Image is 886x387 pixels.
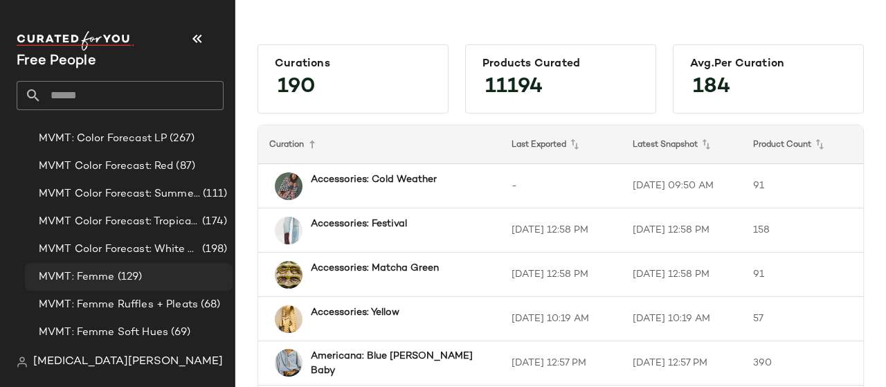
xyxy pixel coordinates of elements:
span: (87) [173,159,195,174]
span: MVMT: Femme [39,269,115,285]
span: 11194 [471,62,557,112]
th: Product Count [742,125,863,164]
div: Avg.per Curation [690,57,847,71]
td: - [500,164,622,208]
b: Accessories: Cold Weather [311,172,437,187]
td: [DATE] 10:19 AM [500,297,622,341]
span: MVMT: Femme Ruffles + Pleats [39,297,198,313]
td: 158 [742,208,863,253]
td: 91 [742,253,863,297]
span: (174) [199,214,227,230]
span: MVMT Color Forecast: Summer Bright Green [39,186,200,202]
th: Last Exported [500,125,622,164]
th: Curation [258,125,500,164]
span: Current Company Name [17,54,96,69]
td: 91 [742,164,863,208]
div: Products Curated [482,57,639,71]
span: (129) [115,269,143,285]
td: [DATE] 09:50 AM [622,164,743,208]
span: 190 [264,62,329,112]
td: [DATE] 12:58 PM [500,208,622,253]
div: Curations [275,57,431,71]
span: MVMT: Color Forecast LP [39,131,167,147]
span: (111) [200,186,227,202]
span: (267) [167,131,195,147]
span: (198) [199,242,227,258]
td: 57 [742,297,863,341]
span: (68) [198,297,221,313]
b: Accessories: Yellow [311,305,399,320]
span: (69) [168,325,191,341]
span: MVMT Color Forecast: Tropical Brights [39,214,199,230]
b: Americana: Blue [PERSON_NAME] Baby [311,349,476,378]
th: Latest Snapshot [622,125,743,164]
span: 184 [679,62,744,112]
span: [MEDICAL_DATA][PERSON_NAME] [33,354,223,370]
td: [DATE] 10:19 AM [622,297,743,341]
td: [DATE] 12:57 PM [500,341,622,386]
b: Accessories: Matcha Green [311,261,439,276]
td: [DATE] 12:58 PM [622,253,743,297]
img: cfy_white_logo.C9jOOHJF.svg [17,31,134,51]
b: Accessories: Festival [311,217,407,231]
span: MVMT: Femme Soft Hues [39,325,168,341]
td: [DATE] 12:57 PM [622,341,743,386]
td: [DATE] 12:58 PM [500,253,622,297]
span: MVMT Color Forecast: White Edit [39,242,199,258]
td: 390 [742,341,863,386]
span: MVMT Color Forecast: Red [39,159,173,174]
img: svg%3e [17,357,28,368]
td: [DATE] 12:58 PM [622,208,743,253]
